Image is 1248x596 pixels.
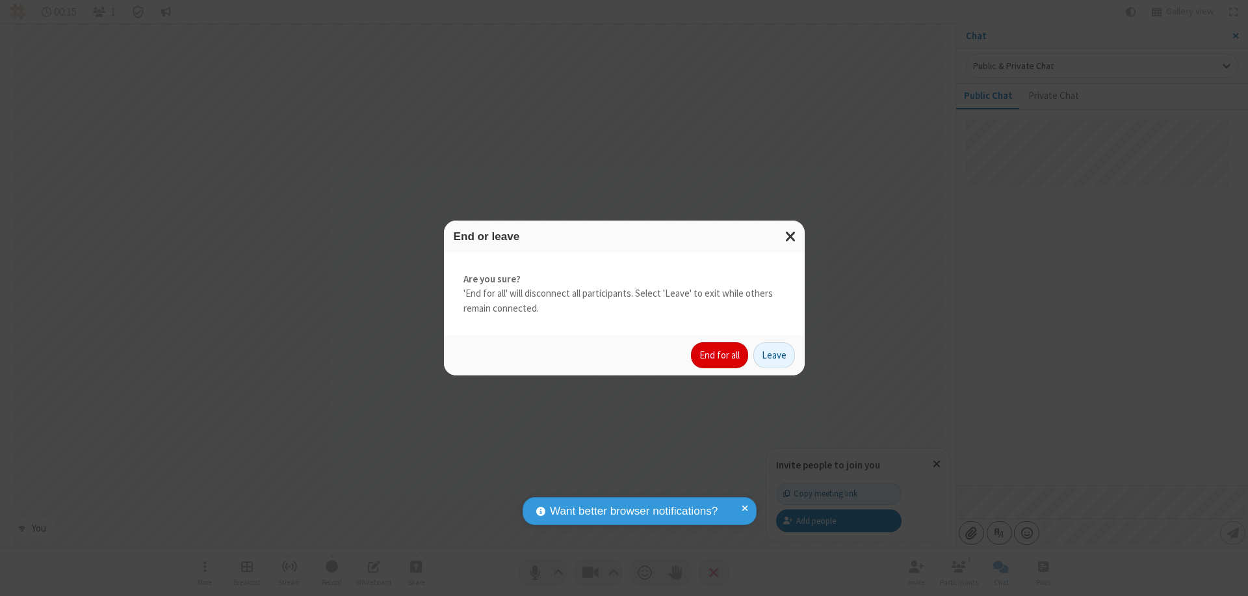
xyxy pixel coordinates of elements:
strong: Are you sure? [463,272,785,287]
div: 'End for all' will disconnect all participants. Select 'Leave' to exit while others remain connec... [444,252,805,336]
button: End for all [691,342,748,368]
span: Want better browser notifications? [550,503,718,520]
button: Leave [753,342,795,368]
button: Close modal [777,221,805,252]
h3: End or leave [454,230,795,243]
